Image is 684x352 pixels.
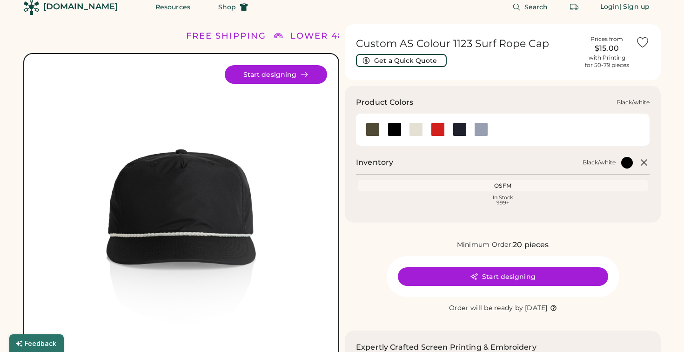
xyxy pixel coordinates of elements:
div: Black/white [583,159,616,166]
div: [DATE] [525,304,548,313]
h2: Inventory [356,157,393,168]
div: Login [600,2,620,12]
div: Minimum Order: [457,240,513,250]
div: with Printing for 50-79 pieces [585,54,629,69]
span: Shop [218,4,236,10]
button: Get a Quick Quote [356,54,447,67]
div: FREE SHIPPING [186,30,266,42]
button: Start designing [225,65,327,84]
div: 20 pieces [513,239,549,250]
div: Prices from [590,35,623,43]
div: $15.00 [583,43,630,54]
button: Start designing [398,267,608,286]
div: Black/white [617,99,650,106]
iframe: Front Chat [640,310,680,350]
div: OSFM [360,182,646,190]
div: [DOMAIN_NAME] [43,1,118,13]
h1: Custom AS Colour 1123 Surf Rope Cap [356,37,578,50]
h3: Product Colors [356,97,413,108]
div: Order will be ready by [449,304,523,313]
span: Search [524,4,548,10]
div: LOWER 48 STATES [290,30,384,42]
div: In Stock 999+ [360,195,646,205]
div: | Sign up [619,2,650,12]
